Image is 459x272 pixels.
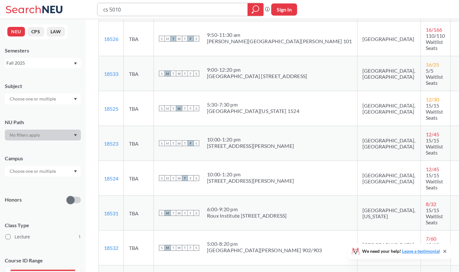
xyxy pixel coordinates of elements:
[165,210,170,216] span: M
[74,98,77,100] svg: Dropdown arrow
[124,126,154,161] td: TBA
[207,108,299,114] div: [GEOGRAPHIC_DATA][US_STATE] 1524
[104,140,118,147] a: 18523
[176,175,182,181] span: W
[426,242,443,260] span: 10/10 Waitlist Seats
[5,130,81,140] div: Dropdown arrow
[176,36,182,42] span: W
[159,140,165,146] span: S
[426,201,437,207] span: 8 / 32
[426,172,443,190] span: 15/15 Waitlist Seats
[5,155,81,162] div: Campus
[5,257,81,264] p: Course ID Range
[188,36,194,42] span: F
[188,106,194,111] span: F
[426,27,442,33] span: 16 / 166
[165,140,170,146] span: M
[182,36,188,42] span: T
[402,249,440,254] a: Leave a testimonial
[6,167,60,175] input: Choose one or multiple
[357,196,421,231] td: [GEOGRAPHIC_DATA], [US_STATE]
[5,93,81,104] div: Dropdown arrow
[159,245,165,251] span: S
[47,27,65,36] button: LAW
[182,175,188,181] span: T
[207,38,352,44] div: [PERSON_NAME][GEOGRAPHIC_DATA][PERSON_NAME] 101
[194,140,199,146] span: S
[124,91,154,126] td: TBA
[176,245,182,251] span: W
[357,231,421,266] td: [GEOGRAPHIC_DATA], [GEOGRAPHIC_DATA]
[170,210,176,216] span: T
[170,140,176,146] span: T
[182,140,188,146] span: T
[165,71,170,76] span: M
[182,106,188,111] span: T
[74,134,77,137] svg: Dropdown arrow
[194,106,199,111] span: S
[426,236,437,242] span: 7 / 60
[207,73,307,79] div: [GEOGRAPHIC_DATA] [STREET_ADDRESS]
[207,206,287,212] div: 6:00 - 9:20 pm
[207,143,294,149] div: [STREET_ADDRESS][PERSON_NAME]
[188,245,194,251] span: F
[6,60,73,67] div: Fall 2025
[188,210,194,216] span: F
[104,210,118,216] a: 18531
[104,175,118,181] a: 18524
[5,222,81,229] span: Class Type
[5,233,81,241] label: Lecture
[248,3,264,16] div: magnifying glass
[357,21,421,56] td: [GEOGRAPHIC_DATA]
[165,245,170,251] span: M
[426,166,439,172] span: 12 / 45
[252,5,259,14] svg: magnifying glass
[207,101,299,108] div: 5:30 - 7:30 pm
[165,175,170,181] span: M
[74,170,77,173] svg: Dropdown arrow
[357,126,421,161] td: [GEOGRAPHIC_DATA], [GEOGRAPHIC_DATA]
[5,83,81,90] div: Subject
[5,47,81,54] div: Semesters
[182,210,188,216] span: T
[104,245,118,251] a: 18532
[5,166,81,177] div: Dropdown arrow
[7,27,25,36] button: NEU
[426,137,443,156] span: 15/15 Waitlist Seats
[165,36,170,42] span: M
[104,71,118,77] a: 18533
[188,175,194,181] span: F
[170,106,176,111] span: T
[188,71,194,76] span: F
[207,178,294,184] div: [STREET_ADDRESS][PERSON_NAME]
[159,210,165,216] span: S
[426,96,439,102] span: 12 / 30
[5,58,81,68] div: Fall 2025Dropdown arrow
[124,161,154,196] td: TBA
[74,62,77,65] svg: Dropdown arrow
[103,4,243,15] input: Class, professor, course number, "phrase"
[207,212,287,219] div: Roux Institute [STREET_ADDRESS]
[194,175,199,181] span: S
[176,71,182,76] span: W
[159,106,165,111] span: S
[5,119,81,126] div: NU Path
[124,231,154,266] td: TBA
[159,36,165,42] span: S
[207,32,352,38] div: 9:50 - 11:30 am
[170,175,176,181] span: T
[159,71,165,76] span: S
[78,233,81,240] span: 1
[426,61,439,68] span: 16 / 25
[159,175,165,181] span: S
[170,245,176,251] span: T
[165,106,170,111] span: M
[357,161,421,196] td: [GEOGRAPHIC_DATA], [GEOGRAPHIC_DATA]
[426,131,439,137] span: 12 / 45
[357,91,421,126] td: [GEOGRAPHIC_DATA], [GEOGRAPHIC_DATA]
[5,196,22,204] p: Honors
[194,245,199,251] span: S
[207,67,307,73] div: 9:00 - 12:20 pm
[6,95,60,103] input: Choose one or multiple
[170,36,176,42] span: T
